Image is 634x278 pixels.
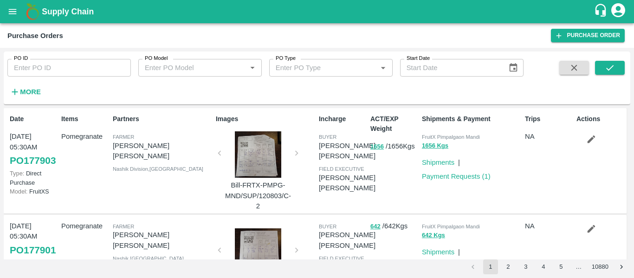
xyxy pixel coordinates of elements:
a: PO177901 [10,242,56,259]
button: Go to page 3 [518,259,533,274]
p: / 642 Kgs [370,221,418,232]
p: [PERSON_NAME] [PERSON_NAME] [319,173,375,194]
b: Supply Chain [42,7,94,16]
span: field executive [319,166,364,172]
input: Enter PO Type [272,62,375,74]
strong: More [20,88,41,96]
label: Start Date [407,55,430,62]
div: | [454,243,460,257]
p: Shipments & Payment [422,114,521,124]
span: FruitX Pimpalgaon Mandi [422,224,480,229]
p: NA [525,131,573,142]
div: Purchase Orders [7,30,63,42]
p: Pomegranate [61,131,109,142]
button: Open [377,62,389,74]
div: | [454,154,460,168]
input: Start Date [400,59,501,77]
a: Payment Requests (1) [422,173,491,180]
p: Trips [525,114,573,124]
div: account of current user [610,2,627,21]
span: FruitX Pimpalgaon Mandi [422,134,480,140]
p: [DATE] 05:30AM [10,221,58,242]
span: Farmer [113,224,134,229]
p: FruitXS [10,187,58,196]
p: NA [525,221,573,231]
p: / 1656 Kgs [370,141,418,152]
div: … [571,263,586,272]
p: [PERSON_NAME] [PERSON_NAME] [113,141,212,162]
button: Go to page 10880 [589,259,611,274]
p: Incharge [319,114,367,124]
button: Go to next page [614,259,629,274]
button: Go to page 5 [554,259,569,274]
p: [DATE] 05:30AM [10,131,58,152]
p: Date [10,114,58,124]
button: 1656 [370,142,384,152]
span: buyer [319,134,336,140]
span: buyer [319,224,336,229]
input: Enter PO ID [7,59,131,77]
p: [PERSON_NAME] [PERSON_NAME] [319,141,375,162]
button: 1656 Kgs [422,141,448,151]
input: Enter PO Model [141,62,244,74]
a: Shipments [422,248,454,256]
button: Go to page 2 [501,259,516,274]
label: PO ID [14,55,28,62]
button: page 1 [483,259,498,274]
p: [PERSON_NAME] [PERSON_NAME] [113,230,212,251]
button: Open [246,62,259,74]
p: Direct Purchase [10,259,58,276]
span: Farmer [113,134,134,140]
p: Items [61,114,109,124]
p: [PERSON_NAME] [PERSON_NAME] [319,230,375,251]
button: Choose date [505,59,522,77]
a: Purchase Order [551,29,625,42]
button: 642 [370,221,381,232]
span: field executive [319,256,364,261]
div: customer-support [594,3,610,20]
p: Actions [576,114,624,124]
nav: pagination navigation [464,259,630,274]
a: Supply Chain [42,5,594,18]
a: PO177903 [10,152,56,169]
img: logo [23,2,42,21]
p: Images [216,114,315,124]
button: Go to page 4 [536,259,551,274]
span: Model: [10,188,27,195]
label: PO Type [276,55,296,62]
p: Direct Purchase [10,169,58,187]
p: ACT/EXP Weight [370,114,418,134]
p: Bill-FRTX-PMPG-MND/SUP/120803/C-2 [223,180,293,211]
label: PO Model [145,55,168,62]
span: Nashik , [GEOGRAPHIC_DATA] [113,256,184,261]
button: 642 Kgs [422,230,445,241]
button: More [7,84,43,100]
p: Pomegranate [61,221,109,231]
p: Partners [113,114,212,124]
a: Shipments [422,159,454,166]
span: Type: [10,170,24,177]
button: open drawer [2,1,23,22]
span: Nashik Division , [GEOGRAPHIC_DATA] [113,166,203,172]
